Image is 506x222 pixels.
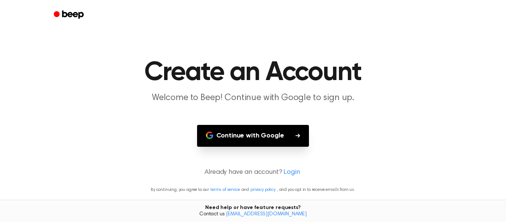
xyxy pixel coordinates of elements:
h1: Create an Account [63,59,443,86]
p: Already have an account? [9,168,497,178]
a: Beep [49,8,90,22]
a: [EMAIL_ADDRESS][DOMAIN_NAME] [226,212,307,217]
p: By continuing, you agree to our and , and you opt in to receive emails from us. [9,186,497,193]
span: Contact us [4,211,502,218]
p: Welcome to Beep! Continue with Google to sign up. [111,92,395,104]
a: terms of service [210,188,240,192]
button: Continue with Google [197,125,309,147]
a: Login [283,168,300,178]
a: privacy policy [250,188,276,192]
